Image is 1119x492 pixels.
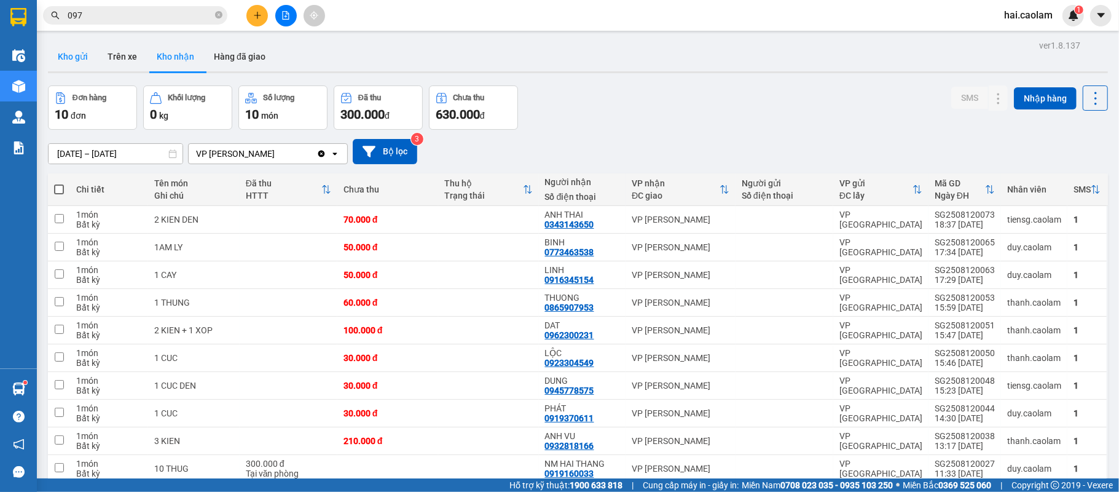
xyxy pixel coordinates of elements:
div: 1 [1074,381,1101,391]
div: 1 món [76,265,142,275]
div: VP [PERSON_NAME] [632,298,729,307]
div: 0919370611 [545,413,594,423]
div: Tên món [154,178,234,188]
div: 1 CAY [154,270,234,280]
span: hai.caolam [994,7,1062,23]
div: SG2508120053 [935,293,995,303]
div: LINH [545,265,620,275]
div: SG2508120050 [935,348,995,358]
div: duy.caolam [1007,464,1061,474]
div: Tại văn phòng [246,469,331,478]
strong: 0708 023 035 - 0935 103 250 [780,480,893,490]
div: 1 CUC [154,408,234,418]
div: SMS [1074,184,1091,194]
div: 3 KIEN [154,436,234,446]
div: 1 [1074,353,1101,363]
div: 0962300231 [545,330,594,340]
div: 1AM LY [154,242,234,252]
div: Nhân viên [1007,184,1061,194]
th: Toggle SortBy [240,173,337,206]
div: Người gửi [742,178,827,188]
span: file-add [281,11,290,20]
div: PHÁT [545,403,620,413]
strong: 1900 633 818 [570,480,622,490]
img: warehouse-icon [12,80,25,93]
span: 630.000 [436,107,480,122]
span: close-circle [215,11,222,18]
div: 1 món [76,348,142,358]
div: Mã GD [935,178,985,188]
img: icon-new-feature [1068,10,1079,21]
div: Bất kỳ [76,413,142,423]
input: Tìm tên, số ĐT hoặc mã đơn [68,9,213,22]
span: message [13,466,25,478]
svg: open [330,149,340,159]
div: 15:46 [DATE] [935,358,995,368]
div: VP [GEOGRAPHIC_DATA] [839,403,922,423]
div: THUONG [545,293,620,303]
span: Miền Bắc [903,478,991,492]
div: HTTT [246,191,321,200]
span: kg [159,111,168,121]
button: file-add [275,5,297,26]
button: Kho nhận [147,42,204,71]
b: BIÊN NHẬN GỬI HÀNG HÓA [79,18,118,118]
div: 2 KIEN DEN [154,215,234,224]
div: SG2508120044 [935,403,995,413]
button: Kho gửi [48,42,98,71]
div: NM HAI THANG [545,459,620,469]
span: 10 [55,107,68,122]
div: Thu hộ [444,178,523,188]
div: 1 [1074,242,1101,252]
div: tiensg.caolam [1007,215,1061,224]
div: SG2508120051 [935,320,995,330]
span: Cung cấp máy in - giấy in: [643,478,739,492]
div: 210.000 đ [344,436,432,446]
div: 1 [1074,325,1101,335]
span: copyright [1051,481,1059,490]
div: 30.000 đ [344,408,432,418]
th: Toggle SortBy [929,173,1001,206]
th: Toggle SortBy [438,173,539,206]
div: ver 1.8.137 [1039,39,1080,52]
span: question-circle [13,411,25,423]
span: ⚪️ [896,483,900,488]
div: DAT [545,320,620,330]
div: 1 món [76,320,142,330]
button: caret-down [1090,5,1112,26]
div: VP [GEOGRAPHIC_DATA] [839,431,922,451]
span: aim [310,11,318,20]
div: 18:37 [DATE] [935,220,995,229]
div: 300.000 đ [246,459,331,469]
button: Khối lượng0kg [143,85,232,130]
div: VP [GEOGRAPHIC_DATA] [839,210,922,229]
div: thanh.caolam [1007,436,1061,446]
div: 1 [1074,436,1101,446]
div: 60.000 đ [344,298,432,307]
div: Số lượng [263,93,294,102]
div: VP [PERSON_NAME] [632,436,729,446]
div: 0773463538 [545,247,594,257]
div: 1 món [76,210,142,220]
span: caret-down [1096,10,1107,21]
img: warehouse-icon [12,383,25,395]
th: Toggle SortBy [1067,173,1107,206]
div: VP [GEOGRAPHIC_DATA] [839,293,922,312]
div: 1 [1074,298,1101,307]
div: VP [PERSON_NAME] [632,353,729,363]
div: thanh.caolam [1007,325,1061,335]
span: đ [480,111,485,121]
button: Số lượng10món [238,85,328,130]
div: Ghi chú [154,191,234,200]
div: 1 món [76,237,142,247]
div: Bất kỳ [76,330,142,340]
button: Trên xe [98,42,147,71]
div: Ngày ĐH [935,191,985,200]
div: Bất kỳ [76,247,142,257]
div: Đã thu [246,178,321,188]
div: Bất kỳ [76,358,142,368]
sup: 3 [411,133,423,145]
div: 15:59 [DATE] [935,303,995,312]
div: SG2508120038 [935,431,995,441]
div: thanh.caolam [1007,298,1061,307]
